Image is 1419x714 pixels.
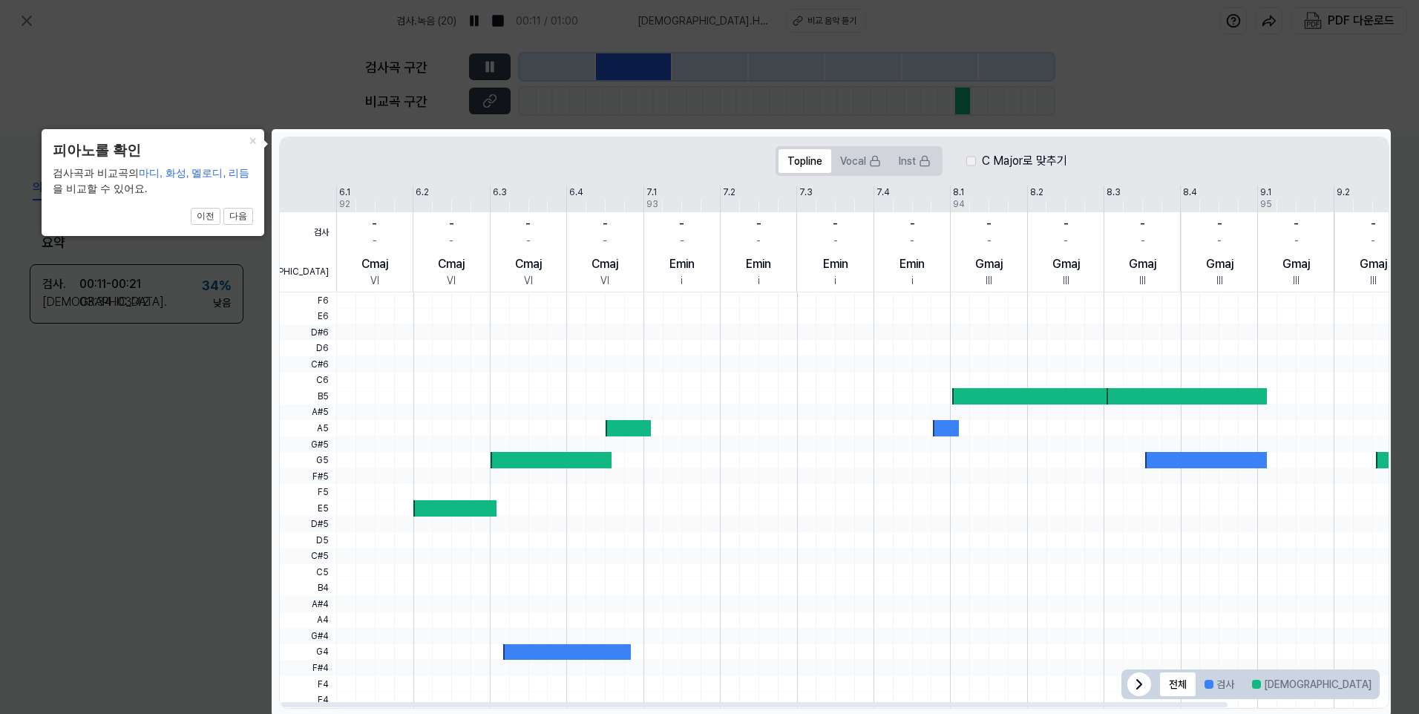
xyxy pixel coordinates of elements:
[1360,255,1387,273] div: Gmaj
[756,233,761,249] div: -
[280,373,336,389] span: C6
[524,273,533,289] div: VI
[1337,186,1350,199] div: 9.2
[987,233,992,249] div: -
[339,197,350,211] div: 92
[1064,233,1068,249] div: -
[280,252,336,292] span: [DEMOGRAPHIC_DATA]
[280,612,336,629] span: A4
[438,255,465,273] div: Cmaj
[449,233,453,249] div: -
[982,152,1067,170] label: C Major로 맞추기
[280,532,336,548] span: D5
[591,255,618,273] div: Cmaj
[223,208,253,226] button: 다음
[280,388,336,405] span: B5
[280,660,336,676] span: F#4
[1141,233,1145,249] div: -
[646,197,658,211] div: 93
[603,233,607,249] div: -
[1183,186,1197,199] div: 8.4
[833,215,838,233] div: -
[525,215,531,233] div: -
[1217,215,1222,233] div: -
[370,273,379,289] div: VI
[1243,672,1380,696] button: [DEMOGRAPHIC_DATA]
[823,255,848,273] div: Emin
[416,186,429,199] div: 6.2
[139,167,249,179] span: 마디, 화성, 멜로디, 리듬
[447,273,456,289] div: VI
[372,215,377,233] div: -
[603,215,608,233] div: -
[1160,672,1196,696] button: 전체
[1196,672,1243,696] button: 검사
[280,468,336,485] span: F#5
[1052,255,1080,273] div: Gmaj
[373,233,377,249] div: -
[280,341,336,357] span: D6
[600,273,609,289] div: VI
[1030,186,1043,199] div: 8.2
[515,255,542,273] div: Cmaj
[280,500,336,517] span: E5
[280,324,336,341] span: D#6
[681,273,683,289] div: i
[53,140,253,162] header: 피아노롤 확인
[1140,215,1145,233] div: -
[975,255,1003,273] div: Gmaj
[756,215,761,233] div: -
[679,215,684,233] div: -
[449,215,454,233] div: -
[191,208,220,226] button: 이전
[799,186,813,199] div: 7.3
[280,644,336,661] span: G4
[280,676,336,692] span: F4
[280,436,336,453] span: G#5
[834,273,836,289] div: i
[1371,233,1375,249] div: -
[53,166,253,197] div: 검사곡과 비교곡의 을 비교할 수 있어요.
[339,186,350,199] div: 6.1
[1371,215,1376,233] div: -
[911,273,914,289] div: i
[1063,273,1069,289] div: III
[953,197,965,211] div: 94
[1129,255,1156,273] div: Gmaj
[890,149,940,173] button: Inst
[1260,186,1271,199] div: 9.1
[910,215,915,233] div: -
[280,309,336,325] span: E6
[1294,233,1299,249] div: -
[1282,255,1310,273] div: Gmaj
[280,692,336,708] span: E4
[280,564,336,580] span: C5
[1370,273,1377,289] div: III
[1216,273,1223,289] div: III
[280,356,336,373] span: C#6
[280,548,336,565] span: C#5
[1260,197,1272,211] div: 95
[280,516,336,532] span: D#5
[899,255,925,273] div: Emin
[361,255,388,273] div: Cmaj
[1064,215,1069,233] div: -
[280,420,336,436] span: A5
[680,233,684,249] div: -
[280,212,336,252] span: 검사
[831,149,890,173] button: Vocal
[876,186,890,199] div: 7.4
[569,186,583,199] div: 6.4
[280,405,336,421] span: A#5
[986,273,992,289] div: III
[280,484,336,500] span: F5
[646,186,657,199] div: 7.1
[779,149,831,173] button: Topline
[833,233,838,249] div: -
[910,233,914,249] div: -
[280,580,336,597] span: B4
[280,292,336,309] span: F6
[746,255,771,273] div: Emin
[493,186,507,199] div: 6.3
[526,233,531,249] div: -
